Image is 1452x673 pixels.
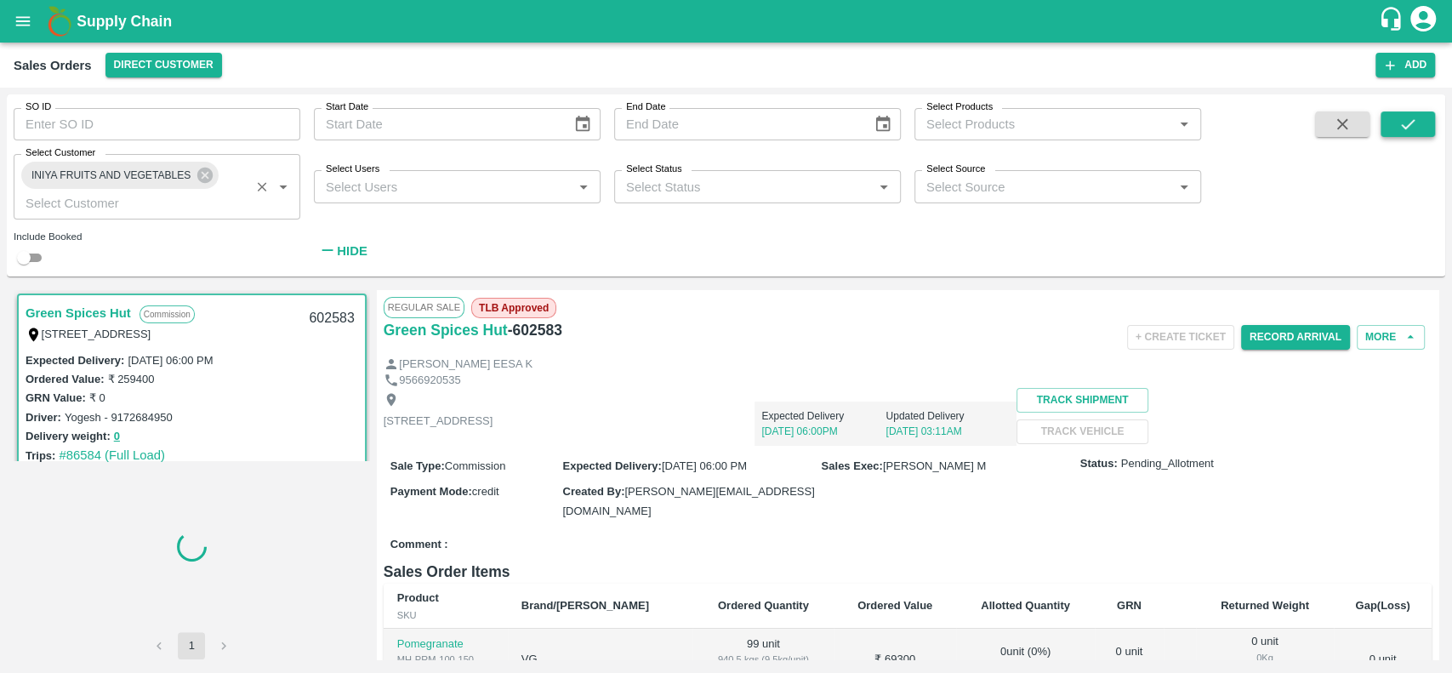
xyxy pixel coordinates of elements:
[21,167,201,185] span: INIYA FRUITS AND VEGETABLES
[883,459,986,472] span: [PERSON_NAME] M
[397,591,439,604] b: Product
[14,54,92,77] div: Sales Orders
[105,53,222,77] button: Select DC
[1173,113,1195,135] button: Open
[1355,599,1409,612] b: Gap(Loss)
[251,175,274,198] button: Clear
[314,237,372,265] button: Hide
[384,413,493,430] p: [STREET_ADDRESS]
[626,100,665,114] label: End Date
[471,298,556,318] span: TLB Approved
[1408,3,1438,39] div: account of current user
[77,9,1378,33] a: Supply Chain
[562,485,814,516] span: [PERSON_NAME][EMAIL_ADDRESS][DOMAIN_NAME]
[390,485,472,498] label: Payment Mode :
[926,163,985,176] label: Select Source
[572,176,595,198] button: Open
[143,632,240,659] nav: pagination navigation
[981,599,1070,612] b: Allotted Quantity
[272,176,294,198] button: Open
[920,175,1168,197] input: Select Source
[1117,599,1142,612] b: GRN
[397,607,494,623] div: SKU
[1378,6,1408,37] div: customer-support
[384,318,508,342] a: Green Spices Hut
[920,113,1168,135] input: Select Products
[390,537,448,553] label: Comment :
[26,100,51,114] label: SO ID
[390,459,445,472] label: Sale Type :
[337,244,367,258] strong: Hide
[89,391,105,404] label: ₹ 0
[619,175,868,197] input: Select Status
[1210,650,1320,665] div: 0 Kg
[26,373,104,385] label: Ordered Value:
[926,100,993,114] label: Select Products
[1173,176,1195,198] button: Open
[114,427,120,447] button: 0
[26,146,95,160] label: Select Customer
[384,560,1432,584] h6: Sales Order Items
[873,176,895,198] button: Open
[397,652,494,667] div: MH-PRM-100-150
[42,328,151,340] label: [STREET_ADDRESS]
[3,2,43,41] button: open drawer
[885,424,1010,439] p: [DATE] 03:11AM
[1221,599,1309,612] b: Returned Weight
[508,318,562,342] h6: - 602583
[445,459,506,472] span: Commission
[822,459,883,472] label: Sales Exec :
[26,411,61,424] label: Driver:
[140,305,195,323] p: Commission
[1241,325,1350,350] button: Record Arrival
[857,599,932,612] b: Ordered Value
[26,391,86,404] label: GRN Value:
[19,191,245,214] input: Select Customer
[107,373,154,385] label: ₹ 259400
[65,411,173,424] label: Yogesh - 9172684950
[26,302,131,324] a: Green Spices Hut
[885,408,1010,424] p: Updated Delivery
[14,229,300,244] div: Include Booked
[26,430,111,442] label: Delivery weight:
[26,449,55,462] label: Trips:
[397,636,494,653] p: Pomegranate
[59,448,165,462] a: #86584 (Full Load)
[14,108,300,140] input: Enter SO ID
[521,599,649,612] b: Brand/[PERSON_NAME]
[384,297,464,317] span: Regular Sale
[314,108,560,140] input: Start Date
[706,652,820,667] div: 940.5 kgs (9.5kg/unit)
[299,299,364,339] div: 602583
[178,632,205,659] button: page 1
[662,459,747,472] span: [DATE] 06:00 PM
[319,175,567,197] input: Select Users
[761,424,885,439] p: [DATE] 06:00PM
[614,108,860,140] input: End Date
[1080,456,1118,472] label: Status:
[867,108,899,140] button: Choose date
[1016,388,1147,413] button: Track Shipment
[399,356,532,373] p: [PERSON_NAME] EESA K
[562,459,661,472] label: Expected Delivery :
[718,599,809,612] b: Ordered Quantity
[399,373,460,389] p: 9566920535
[128,354,213,367] label: [DATE] 06:00 PM
[567,108,599,140] button: Choose date
[43,4,77,38] img: logo
[1357,325,1425,350] button: More
[472,485,499,498] span: credit
[77,13,172,30] b: Supply Chain
[26,354,124,367] label: Expected Delivery :
[562,485,624,498] label: Created By :
[1121,456,1214,472] span: Pending_Allotment
[761,408,885,424] p: Expected Delivery
[326,163,379,176] label: Select Users
[626,163,682,176] label: Select Status
[326,100,368,114] label: Start Date
[21,162,219,189] div: INIYA FRUITS AND VEGETABLES
[1375,53,1435,77] button: Add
